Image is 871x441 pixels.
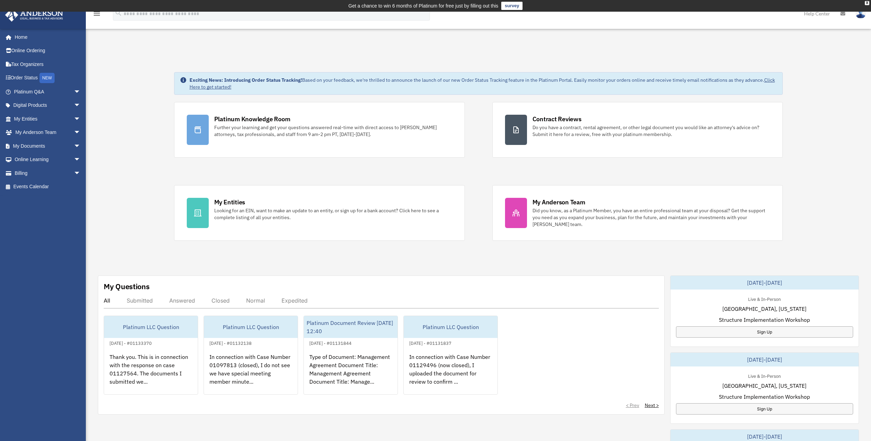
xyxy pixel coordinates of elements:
div: In connection with Case Number 01097813 (closed), I do not see we have special meeting member min... [204,347,298,401]
div: Get a chance to win 6 months of Platinum for free just by filling out this [348,2,498,10]
a: My Documentsarrow_drop_down [5,139,91,153]
a: My Entities Looking for an EIN, want to make an update to an entity, or sign up for a bank accoun... [174,185,465,241]
div: Expedited [282,297,308,304]
div: My Anderson Team [532,198,585,206]
a: Order StatusNEW [5,71,91,85]
div: Did you know, as a Platinum Member, you have an entire professional team at your disposal? Get th... [532,207,770,228]
a: menu [93,12,101,18]
a: Next > [645,402,659,409]
div: [DATE]-[DATE] [671,353,859,366]
div: Platinum LLC Question [104,316,198,338]
a: Contract Reviews Do you have a contract, rental agreement, or other legal document you would like... [492,102,783,158]
div: [DATE] - #01131844 [304,339,357,346]
div: [DATE] - #01132138 [204,339,257,346]
span: Structure Implementation Workshop [719,393,810,401]
span: arrow_drop_down [74,166,88,180]
div: close [865,1,869,5]
div: Closed [211,297,230,304]
a: Online Ordering [5,44,91,58]
strong: Exciting News: Introducing Order Status Tracking! [190,77,302,83]
img: User Pic [856,9,866,19]
i: search [115,9,122,17]
a: Online Learningarrow_drop_down [5,153,91,167]
a: Click Here to get started! [190,77,775,90]
a: Platinum LLC Question[DATE] - #01131837In connection with Case Number 01129496 (now closed), I up... [403,316,498,395]
div: Platinum Document Review [DATE] 12:40 [304,316,398,338]
div: Type of Document: Management Agreement Document Title: Management Agreement Document Title: Manag... [304,347,398,401]
span: arrow_drop_down [74,99,88,113]
i: menu [93,10,101,18]
span: arrow_drop_down [74,139,88,153]
div: In connection with Case Number 01129496 (now closed), I uploaded the document for review to confi... [404,347,497,401]
div: Based on your feedback, we're thrilled to announce the launch of our new Order Status Tracking fe... [190,77,777,90]
a: Sign Up [676,403,853,415]
span: Structure Implementation Workshop [719,316,810,324]
div: [DATE]-[DATE] [671,276,859,290]
a: My Anderson Teamarrow_drop_down [5,126,91,139]
div: Live & In-Person [743,372,786,379]
div: NEW [39,73,55,83]
div: Live & In-Person [743,295,786,302]
div: My Entities [214,198,245,206]
div: Answered [169,297,195,304]
a: Platinum Document Review [DATE] 12:40[DATE] - #01131844Type of Document: Management Agreement Doc... [303,316,398,395]
div: Do you have a contract, rental agreement, or other legal document you would like an attorney's ad... [532,124,770,138]
div: Platinum LLC Question [204,316,298,338]
div: Submitted [127,297,153,304]
a: Platinum Q&Aarrow_drop_down [5,85,91,99]
div: Normal [246,297,265,304]
a: Sign Up [676,326,853,338]
div: Contract Reviews [532,115,582,123]
a: Platinum Knowledge Room Further your learning and get your questions answered real-time with dire... [174,102,465,158]
span: arrow_drop_down [74,126,88,140]
a: My Entitiesarrow_drop_down [5,112,91,126]
span: arrow_drop_down [74,153,88,167]
span: [GEOGRAPHIC_DATA], [US_STATE] [722,382,806,390]
a: Platinum LLC Question[DATE] - #01132138In connection with Case Number 01097813 (closed), I do not... [204,316,298,395]
span: [GEOGRAPHIC_DATA], [US_STATE] [722,305,806,313]
a: survey [501,2,523,10]
div: Further your learning and get your questions answered real-time with direct access to [PERSON_NAM... [214,124,452,138]
a: Digital Productsarrow_drop_down [5,99,91,112]
div: [DATE] - #01131837 [404,339,457,346]
div: Thank you. This is in connection with the response on case 01127564. The documents I submitted we... [104,347,198,401]
div: All [104,297,110,304]
span: arrow_drop_down [74,112,88,126]
img: Anderson Advisors Platinum Portal [3,8,65,22]
a: Home [5,30,88,44]
div: [DATE] - #01133370 [104,339,157,346]
a: Billingarrow_drop_down [5,166,91,180]
span: arrow_drop_down [74,85,88,99]
a: Tax Organizers [5,57,91,71]
a: Platinum LLC Question[DATE] - #01133370Thank you. This is in connection with the response on case... [104,316,198,395]
div: Looking for an EIN, want to make an update to an entity, or sign up for a bank account? Click her... [214,207,452,221]
div: Platinum LLC Question [404,316,497,338]
a: My Anderson Team Did you know, as a Platinum Member, you have an entire professional team at your... [492,185,783,241]
a: Events Calendar [5,180,91,194]
div: Platinum Knowledge Room [214,115,290,123]
div: My Questions [104,281,150,292]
